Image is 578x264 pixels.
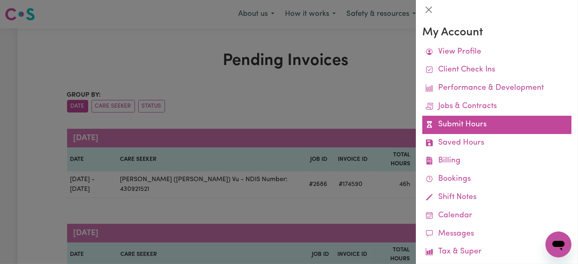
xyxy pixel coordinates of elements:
a: Client Check Ins [422,61,571,79]
a: Calendar [422,207,571,225]
a: Performance & Development [422,79,571,97]
iframe: Button to launch messaging window [545,232,571,258]
a: Tax & Super [422,243,571,261]
a: Submit Hours [422,116,571,134]
a: View Profile [422,43,571,61]
a: Jobs & Contracts [422,97,571,116]
h3: My Account [422,26,571,40]
button: Close [422,3,435,16]
a: Shift Notes [422,188,571,207]
a: Billing [422,152,571,170]
a: Saved Hours [422,134,571,152]
a: Bookings [422,170,571,188]
a: Messages [422,225,571,243]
